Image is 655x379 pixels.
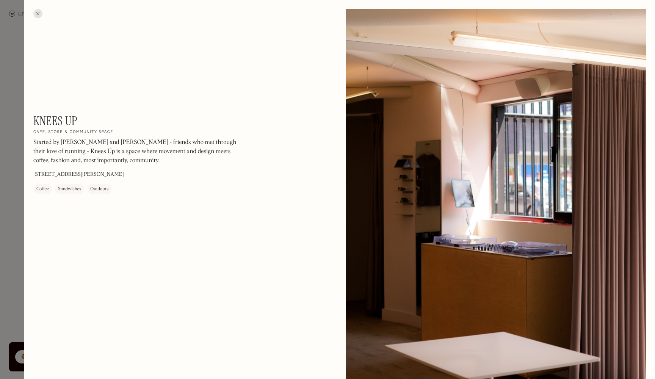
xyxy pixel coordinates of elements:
h1: Knees Up [33,114,77,128]
div: Sandwiches [58,185,81,193]
p: Started by [PERSON_NAME] and [PERSON_NAME] - friends who met through their love of running - Knee... [33,138,238,165]
div: Coffee [36,185,49,193]
p: [STREET_ADDRESS][PERSON_NAME] [33,171,124,179]
h2: Cafe, store & community space [33,130,113,135]
div: Outdoors [90,185,108,193]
